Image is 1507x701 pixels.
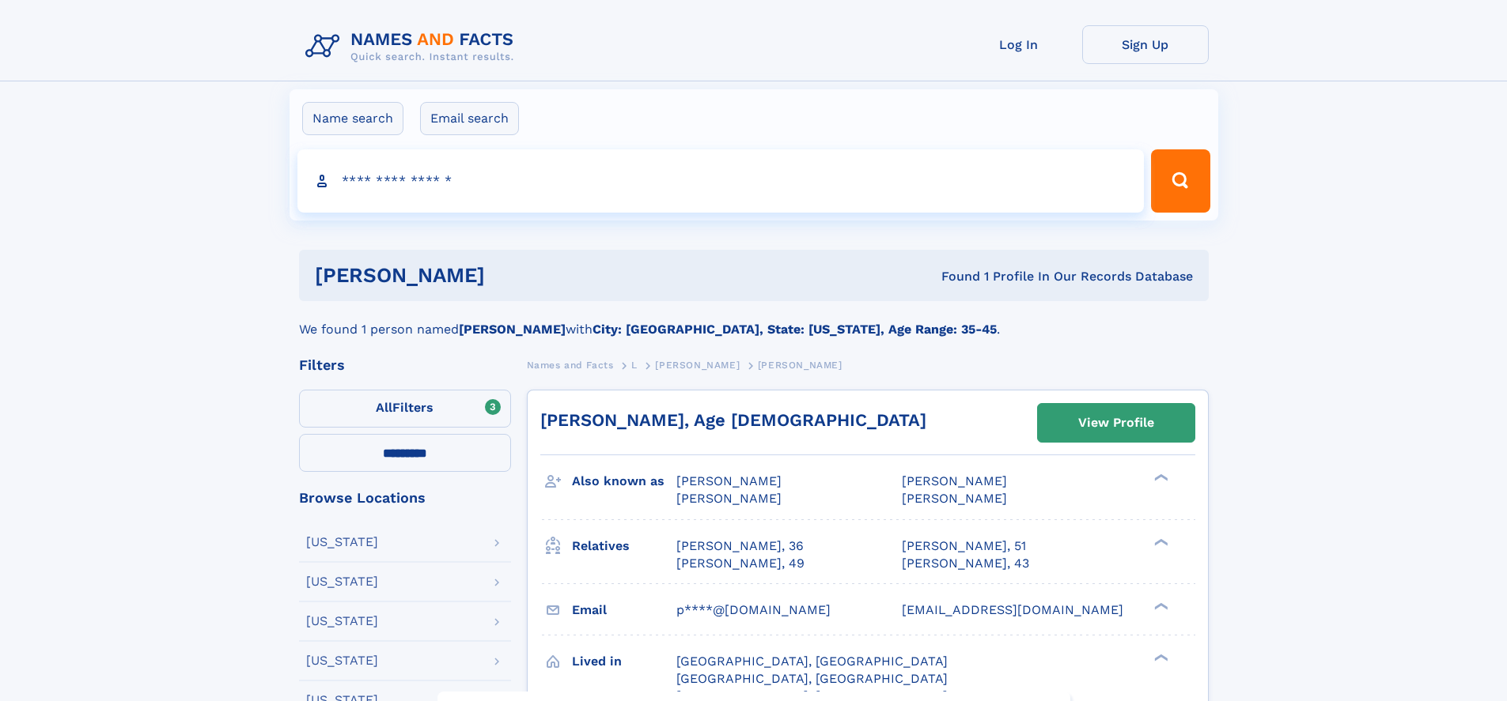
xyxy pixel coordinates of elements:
[299,390,511,428] label: Filters
[297,149,1145,213] input: search input
[713,268,1193,285] div: Found 1 Profile In Our Records Database
[315,266,714,285] h1: [PERSON_NAME]
[956,25,1082,64] a: Log In
[676,654,948,669] span: [GEOGRAPHIC_DATA], [GEOGRAPHIC_DATA]
[631,360,638,371] span: L
[676,491,782,506] span: [PERSON_NAME]
[299,301,1209,339] div: We found 1 person named with .
[902,555,1029,572] a: [PERSON_NAME], 43
[902,537,1026,555] a: [PERSON_NAME], 51
[902,602,1123,617] span: [EMAIL_ADDRESS][DOMAIN_NAME]
[655,355,740,375] a: [PERSON_NAME]
[299,358,511,372] div: Filters
[1082,25,1209,64] a: Sign Up
[306,654,378,667] div: [US_STATE]
[572,468,676,495] h3: Also known as
[306,575,378,588] div: [US_STATE]
[459,322,566,337] b: [PERSON_NAME]
[1151,149,1210,213] button: Search Button
[593,322,997,337] b: City: [GEOGRAPHIC_DATA], State: [US_STATE], Age Range: 35-45
[902,491,1007,506] span: [PERSON_NAME]
[902,473,1007,488] span: [PERSON_NAME]
[540,410,926,430] a: [PERSON_NAME], Age [DEMOGRAPHIC_DATA]
[676,671,948,686] span: [GEOGRAPHIC_DATA], [GEOGRAPHIC_DATA]
[1150,537,1169,547] div: ❯
[306,615,378,628] div: [US_STATE]
[572,597,676,624] h3: Email
[676,473,782,488] span: [PERSON_NAME]
[655,360,740,371] span: [PERSON_NAME]
[1150,652,1169,662] div: ❯
[1038,404,1195,442] a: View Profile
[299,491,511,505] div: Browse Locations
[676,555,805,572] a: [PERSON_NAME], 49
[306,536,378,548] div: [US_STATE]
[302,102,403,135] label: Name search
[420,102,519,135] label: Email search
[299,25,527,68] img: Logo Names and Facts
[758,360,842,371] span: [PERSON_NAME]
[1150,473,1169,483] div: ❯
[1150,601,1169,611] div: ❯
[676,537,804,555] a: [PERSON_NAME], 36
[572,533,676,560] h3: Relatives
[376,400,392,415] span: All
[527,355,614,375] a: Names and Facts
[572,648,676,675] h3: Lived in
[1078,405,1154,441] div: View Profile
[631,355,638,375] a: L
